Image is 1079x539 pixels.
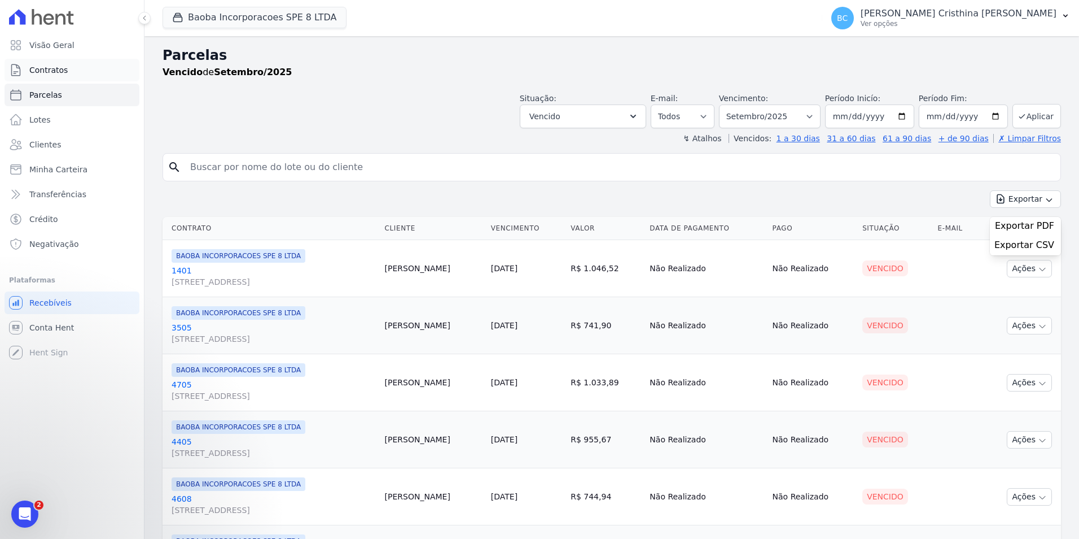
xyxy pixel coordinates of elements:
[566,217,645,240] th: Valor
[861,8,1056,19] p: [PERSON_NAME] Cristhina [PERSON_NAME]
[994,240,1054,251] span: Exportar CSV
[29,322,74,333] span: Conta Hent
[729,134,771,143] label: Vencidos:
[29,114,51,125] span: Lotes
[1007,260,1052,277] button: Ações
[861,19,1056,28] p: Ver opções
[768,240,858,297] td: Não Realizado
[172,447,376,459] span: [STREET_ADDRESS]
[491,492,517,501] a: [DATE]
[491,264,517,273] a: [DATE]
[5,316,139,339] a: Conta Hent
[172,265,376,288] a: 1401[STREET_ADDRESS]
[1007,317,1052,334] button: Ações
[5,158,139,181] a: Minha Carteira
[520,94,556,103] label: Situação:
[768,217,858,240] th: Pago
[768,468,858,525] td: Não Realizado
[768,411,858,468] td: Não Realizado
[990,190,1061,208] button: Exportar
[1012,104,1061,128] button: Aplicar
[566,354,645,411] td: R$ 1.033,89
[29,238,79,250] span: Negativação
[491,321,517,330] a: [DATE]
[5,133,139,156] a: Clientes
[5,34,139,56] a: Visão Geral
[172,249,305,263] span: BAOBA INCORPORACOES SPE 8 LTDA
[491,378,517,387] a: [DATE]
[566,240,645,297] td: R$ 1.046,52
[29,297,72,308] span: Recebíveis
[768,354,858,411] td: Não Realizado
[862,318,908,333] div: Vencido
[645,468,767,525] td: Não Realizado
[768,297,858,354] td: Não Realizado
[1007,374,1052,392] button: Ações
[994,240,1056,253] a: Exportar CSV
[777,134,820,143] a: 1 a 30 dias
[172,306,305,320] span: BAOBA INCORPORACOES SPE 8 LTDA
[938,134,989,143] a: + de 90 dias
[29,214,58,225] span: Crédito
[822,2,1079,34] button: BC [PERSON_NAME] Cristhina [PERSON_NAME] Ver opções
[29,164,87,175] span: Minha Carteira
[380,297,486,354] td: [PERSON_NAME]
[168,160,181,174] i: search
[380,240,486,297] td: [PERSON_NAME]
[837,14,848,22] span: BC
[29,89,62,101] span: Parcelas
[5,84,139,106] a: Parcelas
[566,468,645,525] td: R$ 744,94
[5,183,139,206] a: Transferências
[172,493,376,516] a: 4608[STREET_ADDRESS]
[183,156,1056,179] input: Buscar por nome do lote ou do cliente
[172,477,305,491] span: BAOBA INCORPORACOES SPE 8 LTDA
[5,208,139,231] a: Crédito
[645,240,767,297] td: Não Realizado
[163,45,1061,66] h2: Parcelas
[380,411,486,468] td: [PERSON_NAME]
[919,93,1008,105] label: Período Fim:
[29,64,68,76] span: Contratos
[645,411,767,468] td: Não Realizado
[862,260,908,276] div: Vencido
[858,217,933,240] th: Situação
[380,468,486,525] td: [PERSON_NAME]
[172,322,376,345] a: 3505[STREET_ADDRESS]
[163,217,380,240] th: Contrato
[995,220,1054,232] span: Exportar PDF
[163,67,203,77] strong: Vencido
[486,217,566,240] th: Vencimento
[172,276,376,288] span: [STREET_ADDRESS]
[11,501,38,528] iframe: Intercom live chat
[172,333,376,345] span: [STREET_ADDRESS]
[5,233,139,255] a: Negativação
[651,94,678,103] label: E-mail:
[529,110,560,123] span: Vencido
[214,67,292,77] strong: Setembro/2025
[172,390,376,402] span: [STREET_ADDRESS]
[29,139,61,150] span: Clientes
[9,273,135,287] div: Plataformas
[5,292,139,314] a: Recebíveis
[172,505,376,516] span: [STREET_ADDRESS]
[34,501,43,510] span: 2
[380,217,486,240] th: Cliente
[172,420,305,434] span: BAOBA INCORPORACOES SPE 8 LTDA
[491,435,517,444] a: [DATE]
[862,432,908,447] div: Vencido
[172,436,376,459] a: 4405[STREET_ADDRESS]
[883,134,931,143] a: 61 a 90 dias
[163,7,346,28] button: Baoba Incorporacoes SPE 8 LTDA
[862,489,908,505] div: Vencido
[1007,431,1052,449] button: Ações
[172,363,305,377] span: BAOBA INCORPORACOES SPE 8 LTDA
[5,59,139,81] a: Contratos
[933,217,980,240] th: E-mail
[862,375,908,390] div: Vencido
[380,354,486,411] td: [PERSON_NAME]
[645,217,767,240] th: Data de Pagamento
[683,134,721,143] label: ↯ Atalhos
[566,411,645,468] td: R$ 955,67
[566,297,645,354] td: R$ 741,90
